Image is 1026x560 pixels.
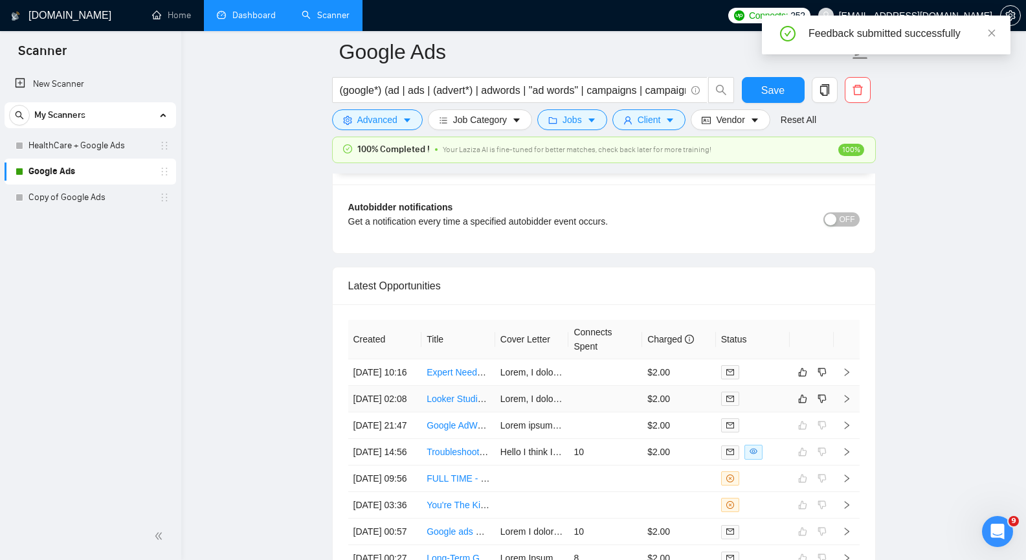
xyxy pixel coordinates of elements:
[726,421,734,429] span: mail
[563,113,582,127] span: Jobs
[750,115,759,125] span: caret-down
[798,394,807,404] span: like
[749,8,788,23] span: Connects:
[842,447,851,456] span: right
[814,364,830,380] button: dislike
[339,36,849,68] input: Scanner name...
[348,214,732,229] div: Get a notification every time a specified autobidder event occurs.
[987,28,996,38] span: close
[982,516,1013,547] iframe: Intercom live chat
[665,115,675,125] span: caret-down
[842,421,851,430] span: right
[845,77,871,103] button: delete
[742,77,805,103] button: Save
[685,335,694,344] span: info-circle
[217,10,276,21] a: dashboardDashboard
[840,212,855,227] span: OFF
[357,113,397,127] span: Advanced
[842,500,851,510] span: right
[1000,5,1021,26] button: setting
[495,320,569,359] th: Cover Letter
[642,386,716,412] td: $2.00
[421,492,495,519] td: You're The King / Queen Of Display Ads (1 Hour Consultation)
[1009,516,1019,526] span: 9
[421,519,495,545] td: Google ads management
[159,140,170,151] span: holder
[357,142,430,157] span: 100% Completed !
[716,320,790,359] th: Status
[159,192,170,203] span: holder
[809,26,995,41] div: Feedback submitted successfully
[780,26,796,41] span: check-circle
[332,109,423,130] button: settingAdvancedcaret-down
[348,267,860,304] div: Latest Opportunities
[812,77,838,103] button: copy
[421,320,495,359] th: Title
[421,412,495,439] td: Google AdWords Specialist for Nationwide Public Adjusters
[348,439,422,465] td: [DATE] 14:56
[11,6,20,27] img: logo
[795,391,810,407] button: like
[726,501,734,509] span: close-circle
[5,102,176,210] li: My Scanners
[845,84,870,96] span: delete
[348,386,422,412] td: [DATE] 02:08
[709,84,733,96] span: search
[647,334,694,344] span: Charged
[428,109,532,130] button: barsJob Categorycaret-down
[348,202,453,212] b: Autobidder notifications
[348,412,422,439] td: [DATE] 21:47
[812,84,837,96] span: copy
[159,166,170,177] span: holder
[28,159,151,185] a: Google Ads
[798,367,807,377] span: like
[34,102,85,128] span: My Scanners
[1000,10,1021,21] a: setting
[726,395,734,403] span: mail
[818,367,827,377] span: dislike
[691,86,700,95] span: info-circle
[512,115,521,125] span: caret-down
[453,113,507,127] span: Job Category
[5,71,176,97] li: New Scanner
[443,145,711,154] span: Your Laziza AI is fine-tuned for better matches, check back later for more training!
[790,8,805,23] span: 252
[548,115,557,125] span: folder
[642,359,716,386] td: $2.00
[702,115,711,125] span: idcard
[427,526,528,537] a: Google ads management
[302,10,350,21] a: searchScanner
[427,420,664,431] a: Google AdWords Specialist for Nationwide Public Adjusters
[343,144,352,153] span: check-circle
[427,473,680,484] a: FULL TIME - We are looking for a Google Ads Specialist to hire
[726,475,734,482] span: close-circle
[726,528,734,535] span: mail
[842,474,851,483] span: right
[9,105,30,126] button: search
[28,185,151,210] a: Copy of Google Ads
[781,113,816,127] a: Reset All
[587,115,596,125] span: caret-down
[642,439,716,465] td: $2.00
[152,10,191,21] a: homeHome
[568,320,642,359] th: Connects Spent
[716,113,744,127] span: Vendor
[642,519,716,545] td: $2.00
[348,359,422,386] td: [DATE] 10:16
[348,519,422,545] td: [DATE] 00:57
[427,367,712,377] a: Expert Needed for GA4 & GTM Cross-Domain Conversion Tracking Fix
[750,447,757,455] span: eye
[691,109,770,130] button: idcardVendorcaret-down
[838,144,864,156] span: 100%
[348,465,422,492] td: [DATE] 09:56
[537,109,607,130] button: folderJobscaret-down
[708,77,734,103] button: search
[28,133,151,159] a: HealthCare + Google Ads
[814,391,830,407] button: dislike
[403,115,412,125] span: caret-down
[421,439,495,465] td: Troubleshooting Enchanced Conversions in Google Ads Setup
[154,530,167,543] span: double-left
[15,71,166,97] a: New Scanner
[568,519,642,545] td: 10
